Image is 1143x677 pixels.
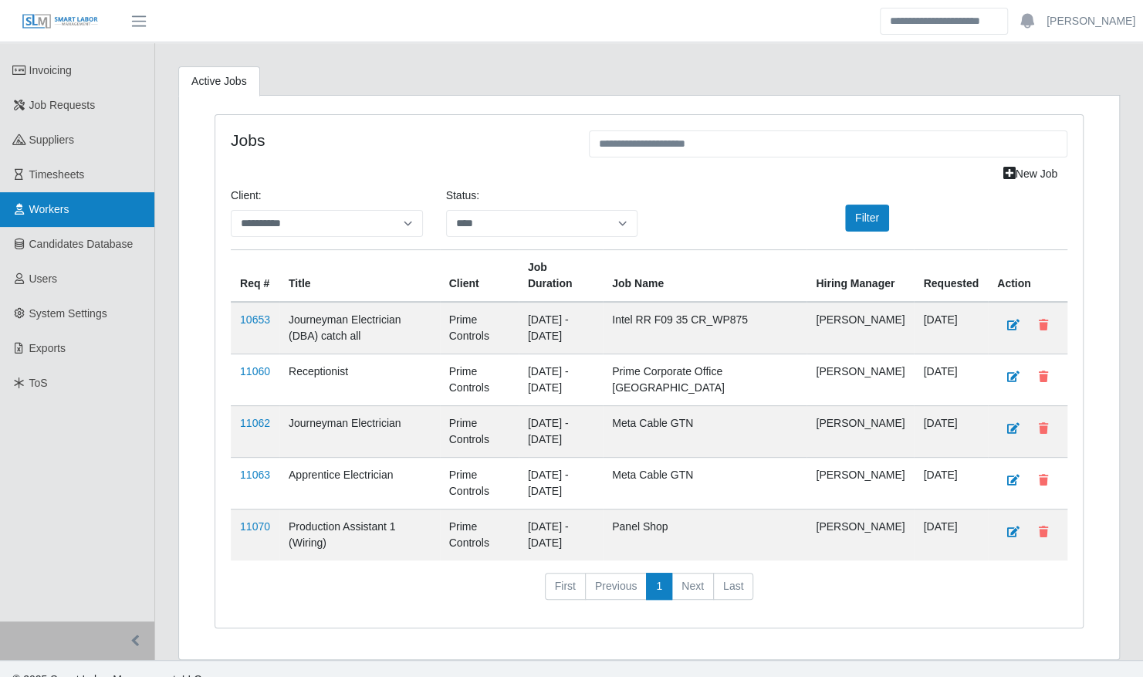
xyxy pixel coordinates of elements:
th: Hiring Manager [807,249,914,302]
th: Job Duration [519,249,603,302]
td: [DATE] - [DATE] [519,354,603,405]
a: 11062 [240,417,270,429]
a: Active Jobs [178,66,260,96]
th: Client [440,249,519,302]
td: Panel Shop [603,509,807,560]
th: Title [279,249,440,302]
a: 11070 [240,520,270,533]
a: New Job [993,161,1067,188]
a: 1 [646,573,672,601]
span: Timesheets [29,168,85,181]
td: [PERSON_NAME] [807,509,914,560]
a: 10653 [240,313,270,326]
td: [PERSON_NAME] [807,302,914,354]
td: Apprentice Electrician [279,457,440,509]
td: [PERSON_NAME] [807,354,914,405]
td: Prime Controls [440,354,519,405]
td: [DATE] - [DATE] [519,405,603,457]
th: Job Name [603,249,807,302]
td: Journeyman Electrician [279,405,440,457]
td: Meta Cable GTN [603,457,807,509]
td: [DATE] [914,457,988,509]
td: Prime Corporate Office [GEOGRAPHIC_DATA] [603,354,807,405]
span: Workers [29,203,69,215]
td: [DATE] - [DATE] [519,302,603,354]
span: Invoicing [29,64,72,76]
td: [DATE] - [DATE] [519,509,603,560]
td: [PERSON_NAME] [807,457,914,509]
span: System Settings [29,307,107,320]
td: Prime Controls [440,457,519,509]
nav: pagination [231,573,1067,613]
td: Production Assistant 1 (Wiring) [279,509,440,560]
label: Client: [231,188,262,204]
td: [PERSON_NAME] [807,405,914,457]
span: Suppliers [29,134,74,146]
span: Job Requests [29,99,96,111]
button: Filter [845,205,889,232]
td: Prime Controls [440,405,519,457]
td: Meta Cable GTN [603,405,807,457]
td: Intel RR F09 35 CR_WP875 [603,302,807,354]
td: [DATE] [914,354,988,405]
th: Req # [231,249,279,302]
th: Action [988,249,1067,302]
input: Search [880,8,1008,35]
td: Prime Controls [440,302,519,354]
a: 11063 [240,469,270,481]
span: Users [29,272,58,285]
a: 11060 [240,365,270,377]
img: SLM Logo [22,13,99,30]
td: [DATE] [914,302,988,354]
td: Receptionist [279,354,440,405]
span: ToS [29,377,48,389]
td: Prime Controls [440,509,519,560]
th: Requested [914,249,988,302]
label: Status: [446,188,480,204]
a: [PERSON_NAME] [1047,13,1135,29]
td: Journeyman Electrician (DBA) catch all [279,302,440,354]
h4: Jobs [231,130,566,150]
span: Exports [29,342,66,354]
td: [DATE] [914,405,988,457]
span: Candidates Database [29,238,134,250]
td: [DATE] - [DATE] [519,457,603,509]
td: [DATE] [914,509,988,560]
